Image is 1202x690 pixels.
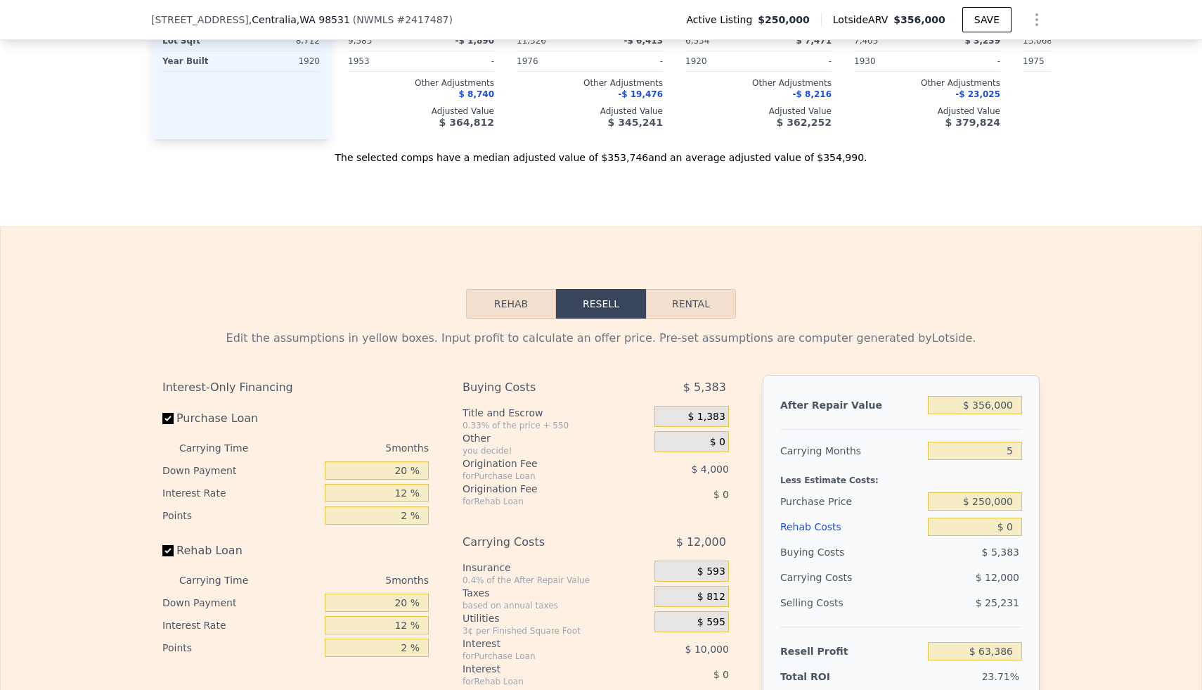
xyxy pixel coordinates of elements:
div: 0.33% of the price + 550 [463,420,649,431]
span: $ 593 [697,566,725,578]
div: 1920 [685,51,756,71]
span: $250,000 [758,13,810,27]
span: -$ 1,890 [455,36,494,46]
input: Purchase Loan [162,413,174,424]
div: 3¢ per Finished Square Foot [463,625,649,637]
div: Down Payment [162,592,319,614]
div: - [424,51,494,71]
button: SAVE [962,7,1012,32]
div: Origination Fee [463,482,619,496]
div: Interest [463,637,619,651]
span: $ 0 [713,489,729,500]
div: Other Adjustments [348,77,494,89]
span: 9,583 [348,36,372,46]
div: The selected comps have a median adjusted value of $353,746 and an average adjusted value of $354... [151,139,1051,165]
div: Down Payment [162,459,319,482]
span: , WA 98531 [297,14,350,25]
span: # 2417487 [396,14,448,25]
div: Other Adjustments [854,77,1000,89]
div: for Rehab Loan [463,676,619,687]
div: - [593,51,663,71]
span: $ 362,252 [777,117,832,128]
span: $ 3,239 [965,36,1000,46]
span: $ 5,383 [683,375,726,400]
span: 11,326 [517,36,546,46]
label: Purchase Loan [162,406,319,431]
div: 1953 [348,51,418,71]
span: 6,534 [685,36,709,46]
span: -$ 8,216 [793,89,832,99]
div: Insurance [463,561,649,575]
div: 1920 [244,51,320,71]
span: $ 4,000 [691,464,728,475]
div: Interest Rate [162,482,319,504]
button: Rehab [466,289,556,319]
span: $ 10,000 [685,644,729,655]
div: Points [162,504,319,527]
div: for Purchase Loan [463,651,619,662]
div: Title and Escrow [463,406,649,420]
div: After Repair Value [780,392,922,418]
div: Carrying Costs [780,565,868,590]
div: 5 months [276,569,429,592]
span: $ 25,231 [976,597,1019,608]
div: Carrying Time [179,437,271,459]
button: Resell [556,289,646,319]
div: Buying Costs [780,539,922,565]
div: based on annual taxes [463,600,649,611]
div: Adjusted Value [685,106,832,117]
span: Active Listing [686,13,758,27]
div: 1975 [1023,51,1093,71]
div: 5 months [276,437,429,459]
div: Year Built [162,51,238,71]
button: Show Options [1023,6,1051,34]
div: Interest [463,662,619,676]
div: Less Estimate Costs: [780,464,1022,489]
div: Buying Costs [463,375,619,400]
span: $ 8,740 [459,89,494,99]
div: Utilities [463,611,649,625]
span: Lotside ARV [833,13,893,27]
div: you decide! [463,445,649,456]
span: NWMLS [356,14,394,25]
span: $ 812 [697,591,725,603]
div: Rehab Costs [780,514,922,539]
div: Other Adjustments [1023,77,1169,89]
div: Resell Profit [780,639,922,664]
input: Rehab Loan [162,545,174,556]
div: 0.4% of the After Repair Value [463,575,649,586]
span: $ 595 [697,616,725,629]
div: Adjusted Value [854,106,1000,117]
span: [STREET_ADDRESS] [151,13,249,27]
span: $ 0 [710,436,725,449]
div: Total ROI [780,670,868,684]
label: Rehab Loan [162,538,319,563]
span: $ 5,383 [982,547,1019,558]
span: $ 379,824 [945,117,1000,128]
span: $ 7,471 [796,36,832,46]
div: for Purchase Loan [463,471,619,482]
button: Rental [646,289,736,319]
div: 8,712 [244,31,320,51]
div: - [761,51,832,71]
span: -$ 19,476 [618,89,663,99]
div: Carrying Months [780,438,922,464]
div: for Rehab Loan [463,496,619,507]
div: Interest-Only Financing [162,375,429,400]
div: Selling Costs [780,590,922,615]
div: Carrying Costs [463,530,619,555]
span: 13,068 [1023,36,1052,46]
div: Carrying Time [179,569,271,592]
span: $356,000 [893,14,945,25]
div: Adjusted Value [348,106,494,117]
div: Other Adjustments [685,77,832,89]
div: Points [162,637,319,659]
div: Interest Rate [162,614,319,637]
span: 23.71% [982,671,1019,682]
div: Adjusted Value [517,106,663,117]
span: -$ 6,413 [624,36,663,46]
span: $ 12,000 [676,530,726,555]
div: Adjusted Value [1023,106,1169,117]
span: -$ 23,025 [955,89,1000,99]
span: $ 1,383 [687,411,725,423]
